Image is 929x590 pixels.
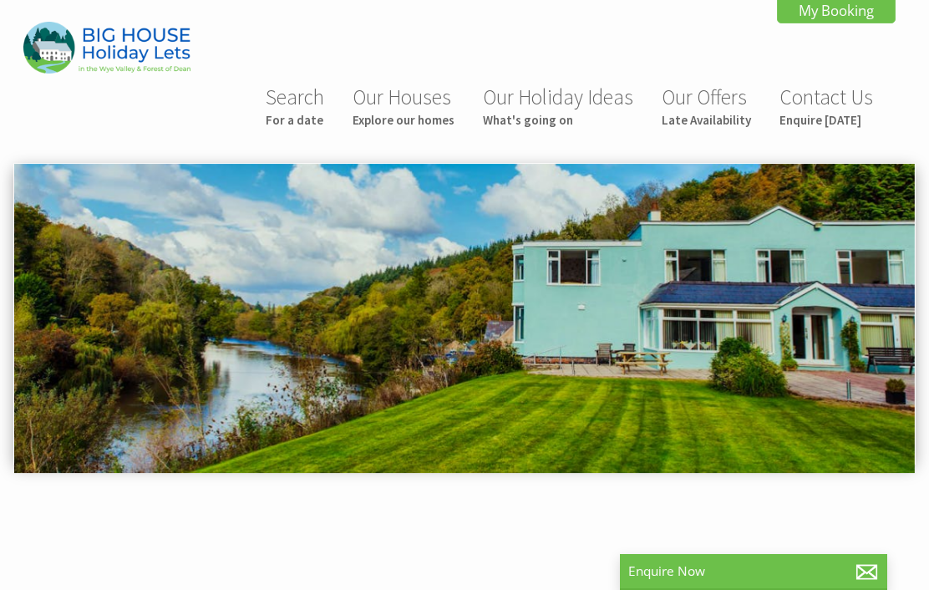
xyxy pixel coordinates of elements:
a: Contact UsEnquire [DATE] [779,84,873,128]
small: Enquire [DATE] [779,112,873,128]
a: Our Holiday IdeasWhat's going on [483,84,633,128]
a: Our HousesExplore our homes [353,84,454,128]
a: SearchFor a date [266,84,324,128]
a: Our OffersLate Availability [662,84,751,128]
small: Explore our homes [353,112,454,128]
p: Enquire Now [628,562,879,580]
small: Late Availability [662,112,751,128]
img: Big House Holiday Lets [23,22,190,73]
small: For a date [266,112,324,128]
small: What's going on [483,112,633,128]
